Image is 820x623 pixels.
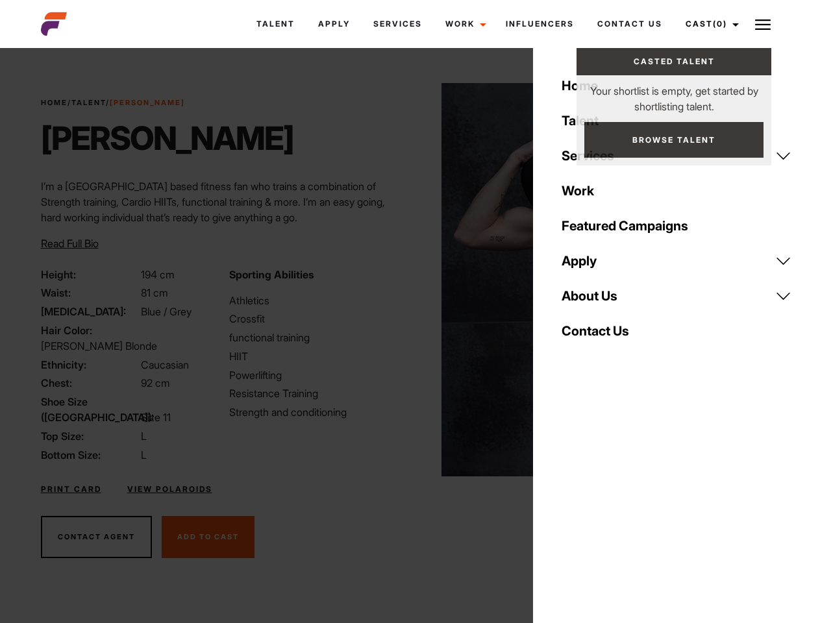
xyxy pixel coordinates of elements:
[71,98,106,107] a: Talent
[713,19,727,29] span: (0)
[141,411,171,424] span: Size 11
[41,516,152,559] button: Contact Agent
[306,6,362,42] a: Apply
[141,286,168,299] span: 81 cm
[554,278,799,313] a: About Us
[141,448,147,461] span: L
[41,285,138,300] span: Waist:
[41,304,138,319] span: [MEDICAL_DATA]:
[41,236,99,251] button: Read Full Bio
[554,138,799,173] a: Services
[141,430,147,443] span: L
[554,68,799,103] a: Home
[577,75,771,114] p: Your shortlist is empty, get started by shortlisting talent.
[229,385,402,401] li: Resistance Training
[41,375,138,391] span: Chest:
[41,447,138,463] span: Bottom Size:
[110,98,185,107] strong: [PERSON_NAME]
[41,323,138,338] span: Hair Color:
[554,313,799,348] a: Contact Us
[141,376,170,389] span: 92 cm
[41,119,293,158] h1: [PERSON_NAME]
[41,97,185,108] span: / /
[41,339,157,352] span: [PERSON_NAME] Blonde
[41,483,101,495] a: Print Card
[41,178,403,225] p: I’m a [GEOGRAPHIC_DATA] based fitness fan who trains a combination of Strength training, Cardio H...
[41,237,99,250] span: Read Full Bio
[554,103,799,138] a: Talent
[755,17,771,32] img: Burger icon
[141,358,189,371] span: Caucasian
[41,11,67,37] img: cropped-aefm-brand-fav-22-square.png
[41,357,138,373] span: Ethnicity:
[229,348,402,364] li: HIIT
[229,404,402,420] li: Strength and conditioning
[674,6,747,42] a: Cast(0)
[162,516,255,559] button: Add To Cast
[554,208,799,243] a: Featured Campaigns
[41,267,138,282] span: Height:
[229,311,402,326] li: Crossfit
[229,330,402,345] li: functional training
[127,483,212,495] a: View Polaroids
[41,394,138,425] span: Shoe Size ([GEOGRAPHIC_DATA]):
[141,268,175,281] span: 194 cm
[577,48,771,75] a: Casted Talent
[177,532,239,541] span: Add To Cast
[586,6,674,42] a: Contact Us
[229,293,402,308] li: Athletics
[245,6,306,42] a: Talent
[434,6,494,42] a: Work
[362,6,434,42] a: Services
[41,428,138,444] span: Top Size:
[41,98,68,107] a: Home
[554,173,799,208] a: Work
[494,6,586,42] a: Influencers
[229,367,402,383] li: Powerlifting
[229,268,314,281] strong: Sporting Abilities
[141,305,192,318] span: Blue / Grey
[554,243,799,278] a: Apply
[584,122,764,158] a: Browse Talent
